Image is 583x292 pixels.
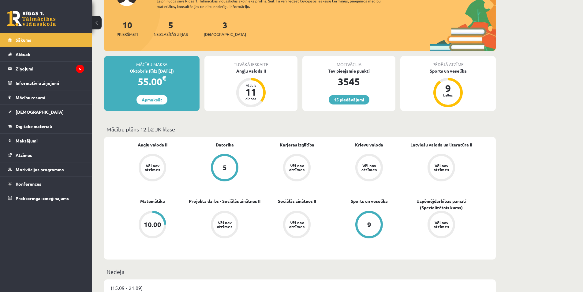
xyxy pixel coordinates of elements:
[333,211,405,240] a: 9
[204,68,297,108] a: Angļu valoda II Atlicis 11 dienas
[302,74,395,89] div: 3545
[204,19,246,37] a: 3[DEMOGRAPHIC_DATA]
[8,47,84,61] a: Aktuāli
[8,162,84,176] a: Motivācijas programma
[329,95,369,104] a: 15 piedāvājumi
[433,164,450,172] div: Vēl nav atzīmes
[216,221,233,229] div: Vēl nav atzīmes
[405,154,477,183] a: Vēl nav atzīmes
[189,211,261,240] a: Vēl nav atzīmes
[189,154,261,183] a: 5
[16,109,64,115] span: [DEMOGRAPHIC_DATA]
[261,211,333,240] a: Vēl nav atzīmes
[8,105,84,119] a: [DEMOGRAPHIC_DATA]
[8,191,84,205] a: Proktoringa izmēģinājums
[16,134,84,148] legend: Maksājumi
[16,95,45,100] span: Mācību resursi
[242,87,260,97] div: 11
[144,221,161,228] div: 10.00
[117,19,138,37] a: 10Priekšmeti
[242,83,260,87] div: Atlicis
[261,154,333,183] a: Vēl nav atzīmes
[361,164,378,172] div: Vēl nav atzīmes
[144,164,161,172] div: Vēl nav atzīmes
[204,56,297,68] div: Tuvākā ieskaite
[288,221,305,229] div: Vēl nav atzīmes
[8,148,84,162] a: Atzīmes
[16,181,41,187] span: Konferences
[242,97,260,100] div: dienas
[16,62,84,76] legend: Ziņojumi
[8,90,84,104] a: Mācību resursi
[116,211,189,240] a: 10.00
[8,177,84,191] a: Konferences
[104,74,200,89] div: 55.00
[302,68,395,74] div: Tev pieejamie punkti
[162,74,166,82] span: €
[16,167,64,172] span: Motivācijas programma
[280,142,314,148] a: Karjeras izglītība
[189,198,260,204] a: Projekta darbs - Sociālās zinātnes II
[116,154,189,183] a: Vēl nav atzīmes
[8,134,84,148] a: Maksājumi
[136,95,167,104] a: Apmaksāt
[333,154,405,183] a: Vēl nav atzīmes
[410,142,472,148] a: Latviešu valoda un literatūra II
[439,93,457,97] div: balles
[117,31,138,37] span: Priekšmeti
[400,68,496,74] div: Sports un veselība
[107,125,493,133] p: Mācību plāns 12.b2 JK klase
[16,37,31,43] span: Sākums
[16,76,84,90] legend: Informatīvie ziņojumi
[223,164,227,171] div: 5
[8,119,84,133] a: Digitālie materiāli
[104,56,200,68] div: Mācību maksa
[367,221,371,228] div: 9
[400,56,496,68] div: Pēdējā atzīme
[439,83,457,93] div: 9
[204,68,297,74] div: Angļu valoda II
[405,198,477,211] a: Uzņēmējdarbības pamati (Specializētais kurss)
[154,31,188,37] span: Neizlasītās ziņas
[16,123,52,129] span: Digitālie materiāli
[405,211,477,240] a: Vēl nav atzīmes
[288,164,305,172] div: Vēl nav atzīmes
[8,33,84,47] a: Sākums
[16,152,32,158] span: Atzīmes
[216,142,234,148] a: Datorika
[400,68,496,108] a: Sports un veselība 9 balles
[302,56,395,68] div: Motivācija
[351,198,388,204] a: Sports un veselība
[355,142,383,148] a: Krievu valoda
[8,76,84,90] a: Informatīvie ziņojumi
[278,198,316,204] a: Sociālās zinātnes II
[154,19,188,37] a: 5Neizlasītās ziņas
[16,51,30,57] span: Aktuāli
[76,65,84,73] i: 5
[107,267,493,276] p: Nedēļa
[433,221,450,229] div: Vēl nav atzīmes
[104,68,200,74] div: Oktobris (līdz [DATE])
[140,198,165,204] a: Matemātika
[138,142,167,148] a: Angļu valoda II
[204,31,246,37] span: [DEMOGRAPHIC_DATA]
[16,195,69,201] span: Proktoringa izmēģinājums
[7,11,56,26] a: Rīgas 1. Tālmācības vidusskola
[8,62,84,76] a: Ziņojumi5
